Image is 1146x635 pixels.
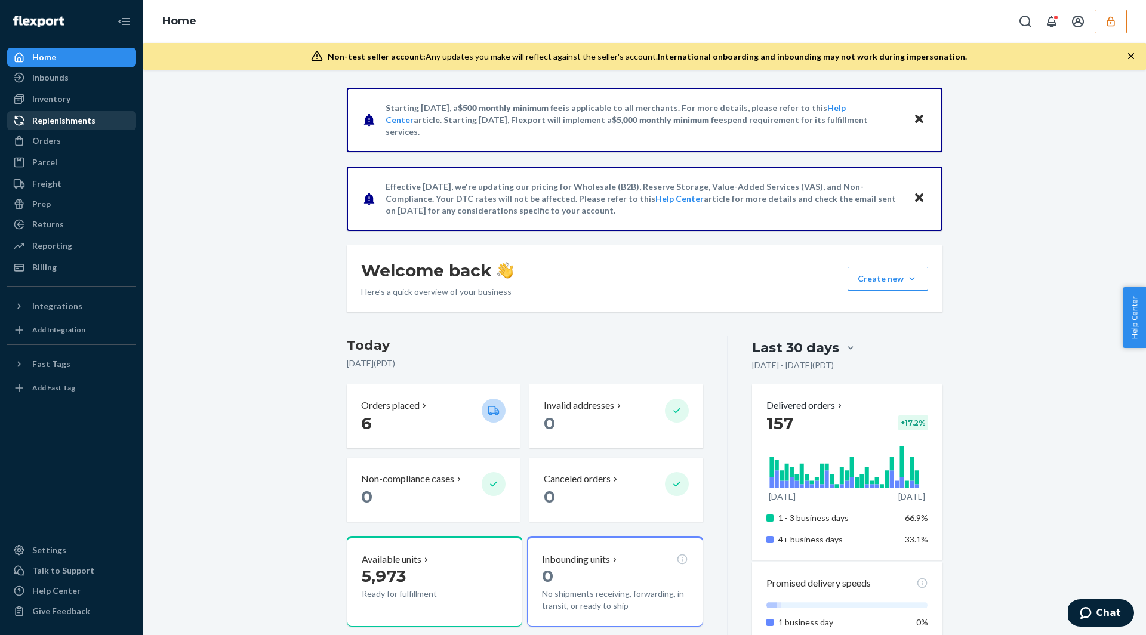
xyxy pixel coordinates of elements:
[347,458,520,522] button: Non-compliance cases 0
[544,413,555,433] span: 0
[544,486,555,507] span: 0
[1013,10,1037,33] button: Open Search Box
[32,198,51,210] div: Prep
[32,605,90,617] div: Give Feedback
[911,111,927,128] button: Close
[347,384,520,448] button: Orders placed 6
[752,338,839,357] div: Last 30 days
[32,261,57,273] div: Billing
[544,399,614,412] p: Invalid addresses
[529,384,703,448] button: Invalid addresses 0
[362,553,421,566] p: Available units
[766,577,871,590] p: Promised delivery speeds
[361,472,454,486] p: Non-compliance cases
[778,534,896,545] p: 4+ business days
[32,565,94,577] div: Talk to Support
[7,236,136,255] a: Reporting
[7,90,136,109] a: Inventory
[7,111,136,130] a: Replenishments
[898,415,928,430] div: + 17.2 %
[769,491,796,503] p: [DATE]
[112,10,136,33] button: Close Navigation
[362,566,406,586] span: 5,973
[32,156,57,168] div: Parcel
[458,103,563,113] span: $500 monthly minimum fee
[766,413,793,433] span: 157
[7,153,136,172] a: Parcel
[766,399,845,412] button: Delivered orders
[7,215,136,234] a: Returns
[328,51,426,61] span: Non-test seller account:
[7,68,136,87] a: Inbounds
[328,51,967,63] div: Any updates you make will reflect against the seller's account.
[32,358,70,370] div: Fast Tags
[7,355,136,374] button: Fast Tags
[1040,10,1064,33] button: Open notifications
[361,286,513,298] p: Here’s a quick overview of your business
[361,260,513,281] h1: Welcome back
[542,588,688,612] p: No shipments receiving, forwarding, in transit, or ready to ship
[911,190,927,207] button: Close
[658,51,967,61] span: International onboarding and inbounding may not work during impersonation.
[347,536,522,627] button: Available units5,973Ready for fulfillment
[778,512,896,524] p: 1 - 3 business days
[7,297,136,316] button: Integrations
[905,534,928,544] span: 33.1%
[612,115,723,125] span: $5,000 monthly minimum fee
[32,218,64,230] div: Returns
[542,553,610,566] p: Inbounding units
[386,181,902,217] p: Effective [DATE], we're updating our pricing for Wholesale (B2B), Reserve Storage, Value-Added Se...
[32,72,69,84] div: Inbounds
[542,566,553,586] span: 0
[32,585,81,597] div: Help Center
[347,336,703,355] h3: Today
[32,383,75,393] div: Add Fast Tag
[32,135,61,147] div: Orders
[7,195,136,214] a: Prep
[32,300,82,312] div: Integrations
[7,48,136,67] a: Home
[544,472,611,486] p: Canceled orders
[7,561,136,580] button: Talk to Support
[1123,287,1146,348] button: Help Center
[32,115,95,127] div: Replenishments
[7,174,136,193] a: Freight
[347,357,703,369] p: [DATE] ( PDT )
[7,541,136,560] a: Settings
[905,513,928,523] span: 66.9%
[7,602,136,621] button: Give Feedback
[32,544,66,556] div: Settings
[32,51,56,63] div: Home
[778,616,896,628] p: 1 business day
[361,399,420,412] p: Orders placed
[7,581,136,600] a: Help Center
[386,102,902,138] p: Starting [DATE], a is applicable to all merchants. For more details, please refer to this article...
[32,325,85,335] div: Add Integration
[752,359,834,371] p: [DATE] - [DATE] ( PDT )
[527,536,703,627] button: Inbounding units0No shipments receiving, forwarding, in transit, or ready to ship
[916,617,928,627] span: 0%
[32,93,70,105] div: Inventory
[655,193,704,204] a: Help Center
[497,262,513,279] img: hand-wave emoji
[529,458,703,522] button: Canceled orders 0
[361,486,372,507] span: 0
[7,320,136,340] a: Add Integration
[848,267,928,291] button: Create new
[32,240,72,252] div: Reporting
[7,258,136,277] a: Billing
[362,588,472,600] p: Ready for fulfillment
[32,178,61,190] div: Freight
[1068,599,1134,629] iframe: Opens a widget where you can chat to one of our agents
[7,378,136,397] a: Add Fast Tag
[361,413,372,433] span: 6
[162,14,196,27] a: Home
[1066,10,1090,33] button: Open account menu
[153,4,206,39] ol: breadcrumbs
[13,16,64,27] img: Flexport logo
[7,131,136,150] a: Orders
[898,491,925,503] p: [DATE]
